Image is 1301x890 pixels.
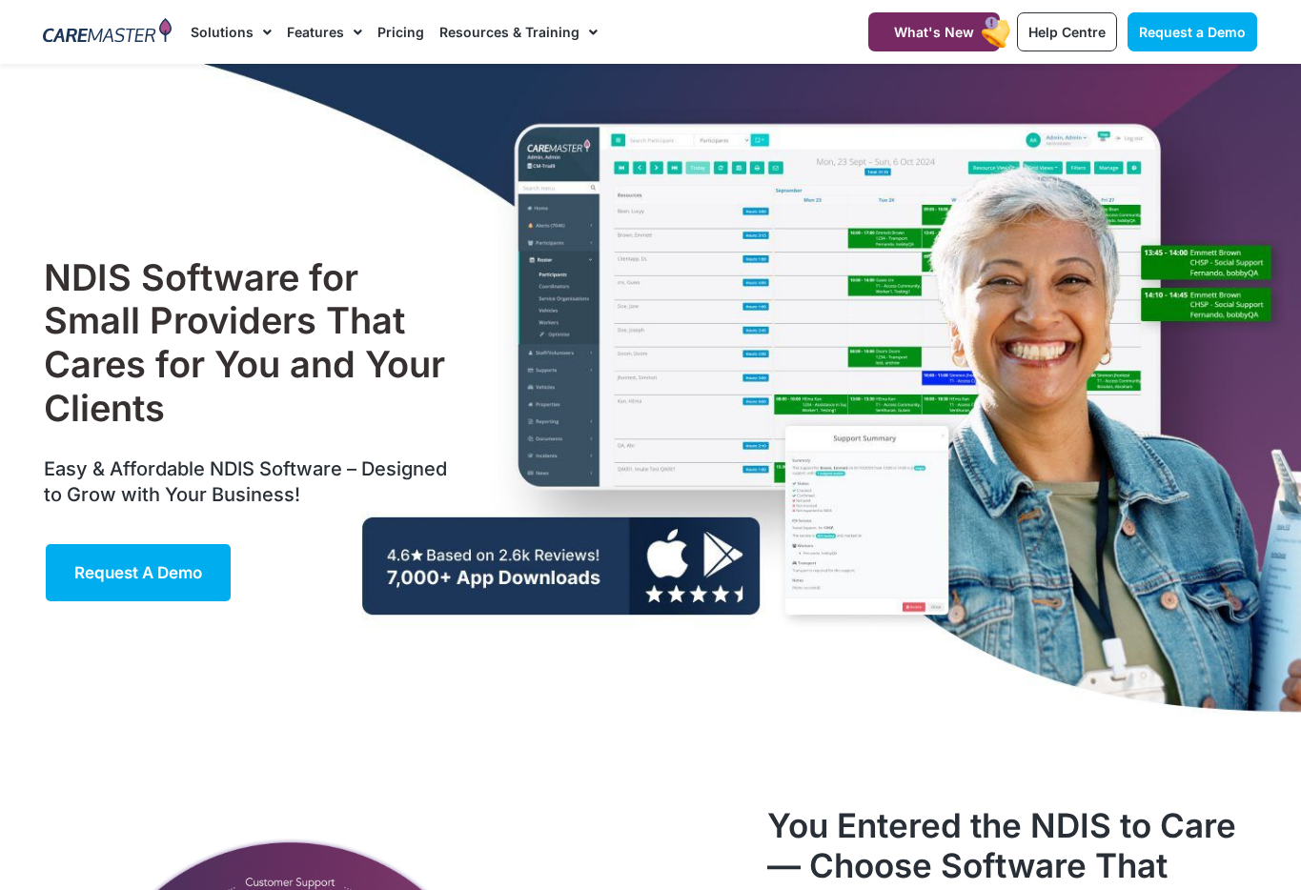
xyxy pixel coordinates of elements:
span: What's New [894,24,974,40]
h1: NDIS Software for Small Providers That Cares for You and Your Clients [44,256,457,430]
span: Help Centre [1028,24,1106,40]
span: Easy & Affordable NDIS Software – Designed to Grow with Your Business! [44,457,447,506]
a: Request a Demo [44,542,233,603]
span: Request a Demo [74,563,202,582]
a: Help Centre [1017,12,1117,51]
a: What's New [868,12,1000,51]
span: Request a Demo [1139,24,1246,40]
a: Request a Demo [1128,12,1257,51]
img: CareMaster Logo [43,18,172,47]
